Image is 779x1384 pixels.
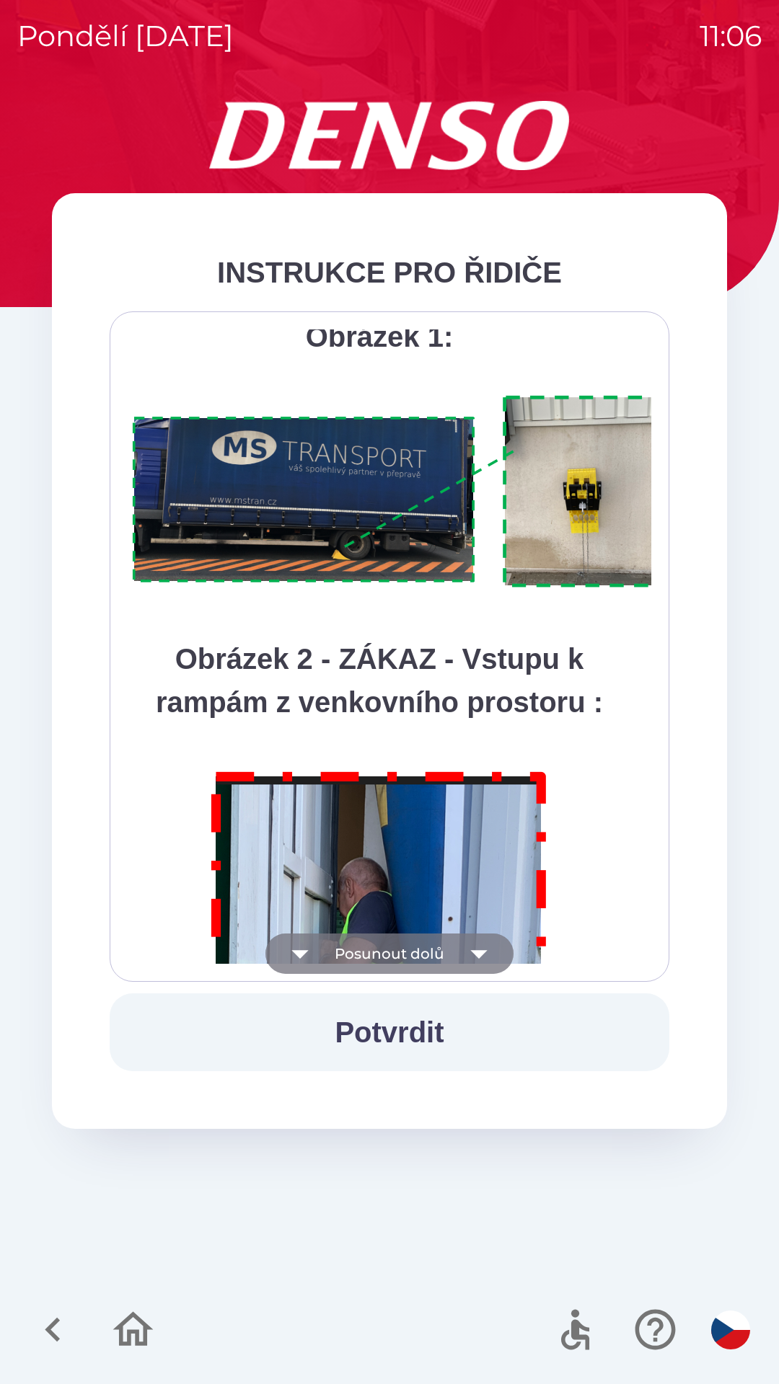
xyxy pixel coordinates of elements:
[156,643,603,718] strong: Obrázek 2 - ZÁKAZ - Vstupu k rampám z venkovního prostoru :
[195,753,564,1282] img: M8MNayrTL6gAAAABJRU5ErkJggg==
[110,251,669,294] div: INSTRUKCE PRO ŘIDIČE
[52,101,727,170] img: Logo
[306,321,454,352] strong: Obrázek 1:
[265,933,514,974] button: Posunout dolů
[17,14,234,58] p: pondělí [DATE]
[700,14,762,58] p: 11:06
[110,993,669,1071] button: Potvrdit
[128,387,687,597] img: A1ym8hFSA0ukAAAAAElFTkSuQmCC
[711,1310,750,1349] img: cs flag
